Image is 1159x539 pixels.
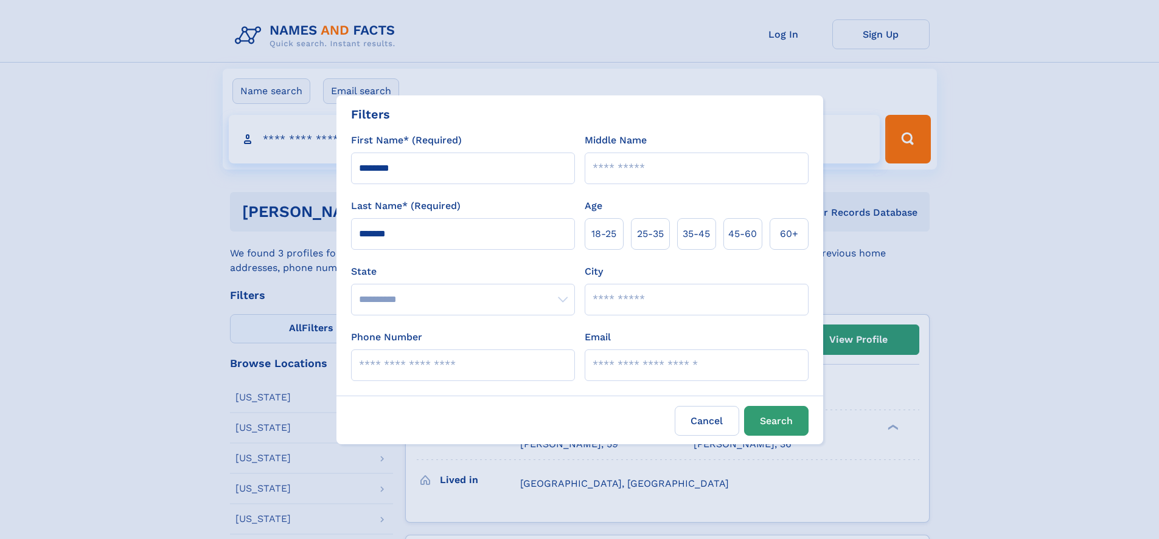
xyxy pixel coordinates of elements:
[744,406,809,436] button: Search
[351,199,461,213] label: Last Name* (Required)
[683,227,710,241] span: 35‑45
[351,133,462,148] label: First Name* (Required)
[585,133,647,148] label: Middle Name
[585,330,611,345] label: Email
[585,199,602,213] label: Age
[351,105,390,123] div: Filters
[351,264,575,279] label: State
[591,227,616,241] span: 18‑25
[351,330,422,345] label: Phone Number
[585,264,603,279] label: City
[728,227,757,241] span: 45‑60
[637,227,664,241] span: 25‑35
[675,406,739,436] label: Cancel
[780,227,798,241] span: 60+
